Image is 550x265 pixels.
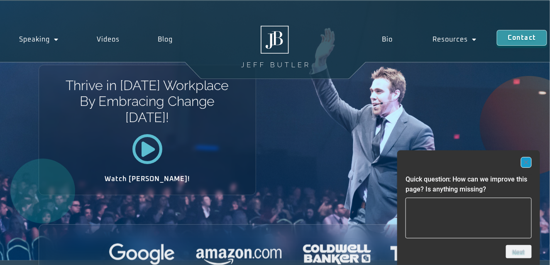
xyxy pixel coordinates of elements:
span: Contact [508,34,536,41]
a: Blog [139,30,192,49]
a: Bio [362,30,413,49]
button: Next question [506,245,532,258]
button: Hide survey [521,157,532,168]
nav: Menu [362,30,497,49]
h1: Thrive in [DATE] Workplace By Embracing Change [DATE]! [65,78,230,125]
a: Contact [497,30,547,46]
a: Videos [78,30,139,49]
div: Quick question: How can we improve this page? Is anything missing? [406,157,532,258]
textarea: Quick question: How can we improve this page? Is anything missing? [406,198,532,238]
a: Resources [413,30,497,49]
h2: Watch [PERSON_NAME]! [68,176,227,182]
h2: Quick question: How can we improve this page? Is anything missing? [406,174,532,194]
